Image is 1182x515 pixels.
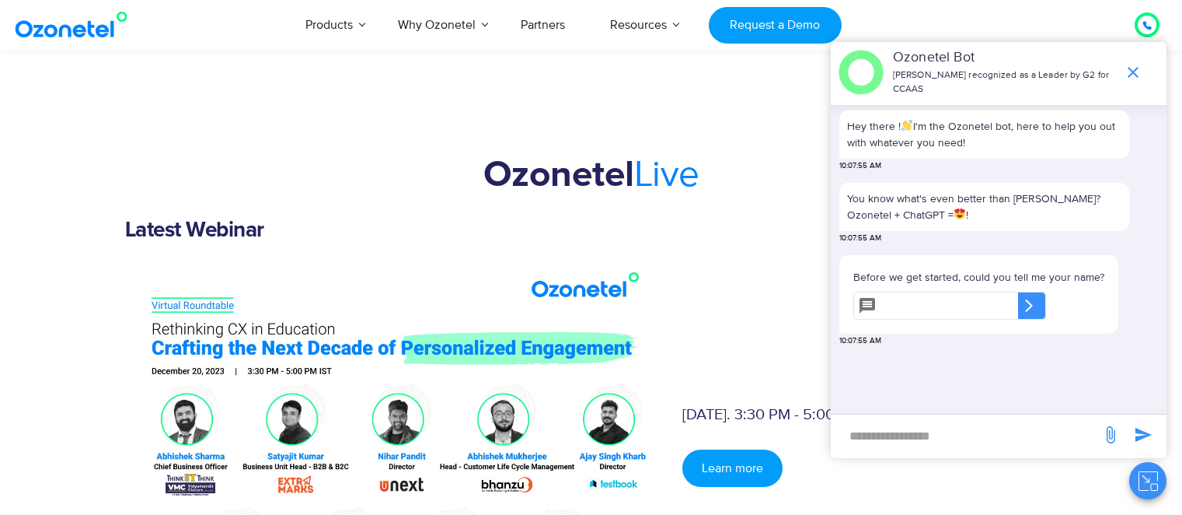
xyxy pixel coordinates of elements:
span: Live [634,152,699,198]
a: Request a Demo [709,7,842,44]
h1: Latest Webinar [125,218,1058,243]
p: Hey there ! I'm the Ozonetel bot, here to help you out with whatever you need! [847,118,1121,151]
img: 👋 [901,120,912,131]
span: 10:07:55 AM [839,335,881,347]
button: Close chat [1129,462,1166,499]
img: 😍 [954,208,965,219]
p: Before we get started, could you tell me your name? [853,269,1104,286]
div: new-msg-input [839,422,1093,450]
span: send message [1095,419,1126,450]
date: [DATE]. 3:30 PM - 5:00 PM IST [682,405,886,424]
span: 10:07:55 AM [839,160,881,172]
h2: Ozonetel [125,153,1058,197]
span: end chat or minimize [1117,57,1149,88]
p: Ozonetel Bot [893,47,1116,68]
span: send message [1128,419,1159,450]
img: header [839,50,884,95]
span: 10:07:55 AM [839,233,881,244]
p: [PERSON_NAME] recognized as a Leader by G2 for CCAAS [893,68,1116,96]
p: You know what's even better than [PERSON_NAME]? Ozonetel + ChatGPT = ! [847,191,1121,223]
a: Learn more [682,450,783,487]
